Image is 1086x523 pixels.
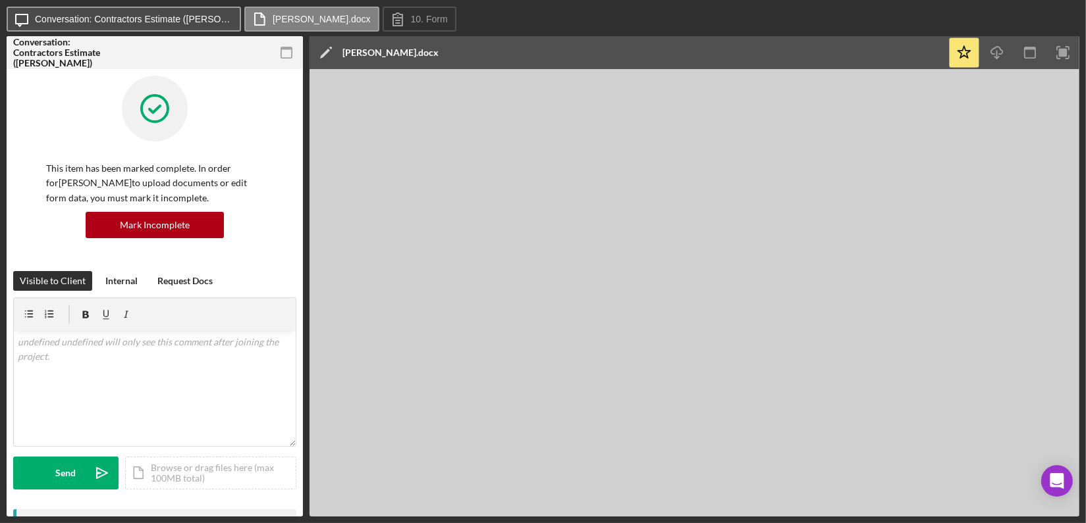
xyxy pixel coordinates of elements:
button: Mark Incomplete [86,212,224,238]
button: Visible to Client [13,271,92,291]
iframe: Document Preview [310,69,1079,516]
p: This item has been marked complete. In order for [PERSON_NAME] to upload documents or edit form d... [46,161,263,205]
div: Request Docs [157,271,213,291]
div: Mark Incomplete [120,212,190,238]
label: Conversation: Contractors Estimate ([PERSON_NAME]) [35,14,232,24]
button: 10. Form [383,7,456,32]
div: [PERSON_NAME].docx [342,47,439,58]
button: [PERSON_NAME].docx [244,7,379,32]
label: 10. Form [411,14,448,24]
label: [PERSON_NAME].docx [273,14,371,24]
div: Internal [105,271,138,291]
button: Request Docs [151,271,219,291]
button: Send [13,457,119,489]
button: Conversation: Contractors Estimate ([PERSON_NAME]) [7,7,241,32]
div: Conversation: Contractors Estimate ([PERSON_NAME]) [13,37,105,68]
div: Open Intercom Messenger [1041,465,1073,497]
button: Internal [99,271,144,291]
div: Visible to Client [20,271,86,291]
div: Send [56,457,76,489]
